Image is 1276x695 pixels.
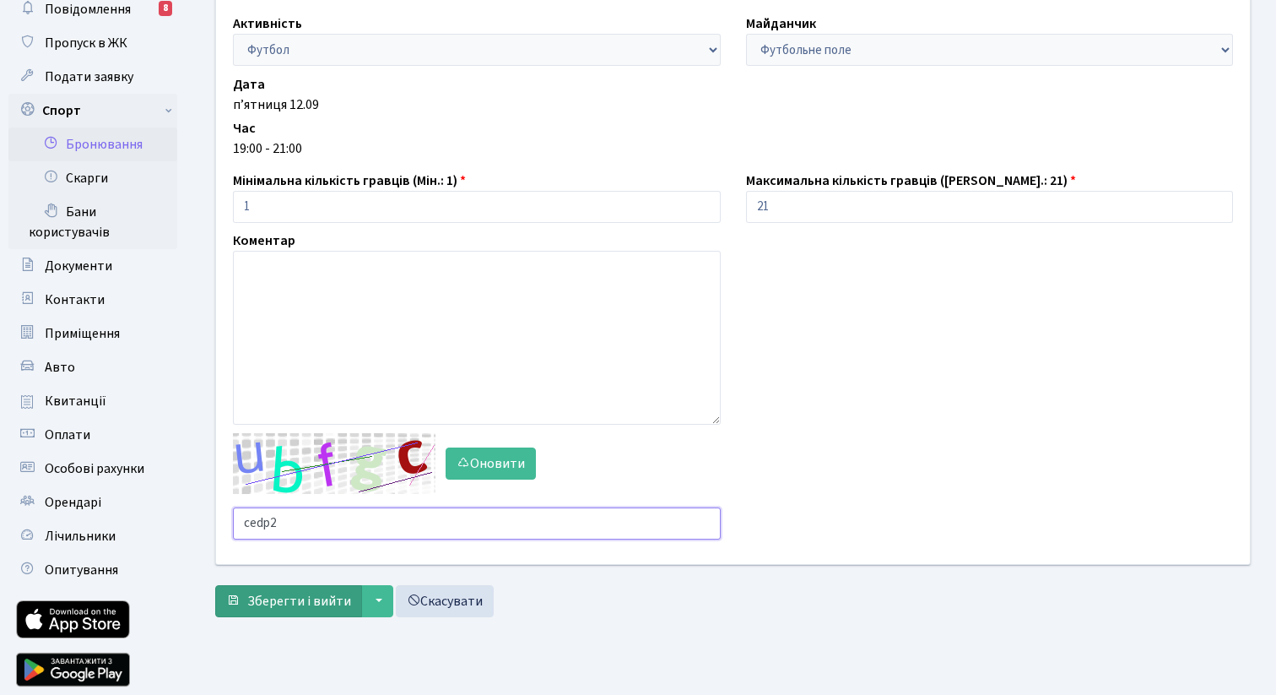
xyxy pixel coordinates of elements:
[8,283,177,317] a: Контакти
[45,257,112,275] span: Документи
[233,74,265,95] label: Дата
[45,426,90,444] span: Оплати
[233,508,721,540] input: Введіть текст із зображення
[446,448,536,480] button: Оновити
[8,486,177,519] a: Орендарі
[8,384,177,418] a: Квитанції
[8,350,177,384] a: Авто
[247,592,351,611] span: Зберегти і вийти
[45,290,105,309] span: Контакти
[45,561,118,579] span: Опитування
[8,249,177,283] a: Документи
[8,418,177,452] a: Оплати
[8,26,177,60] a: Пропуск в ЖК
[233,138,1233,159] div: 19:00 - 21:00
[45,358,75,377] span: Авто
[8,60,177,94] a: Подати заявку
[45,68,133,86] span: Подати заявку
[45,392,106,410] span: Квитанції
[233,433,435,494] img: default
[8,452,177,486] a: Особові рахунки
[45,493,101,512] span: Орендарі
[8,195,177,249] a: Бани користувачів
[233,231,295,251] label: Коментар
[233,118,256,138] label: Час
[233,14,302,34] label: Активність
[8,94,177,128] a: Спорт
[45,459,144,478] span: Особові рахунки
[233,95,1233,115] div: п’ятниця 12.09
[215,585,362,617] button: Зберегти і вийти
[8,317,177,350] a: Приміщення
[746,14,816,34] label: Майданчик
[8,553,177,587] a: Опитування
[8,128,177,161] a: Бронювання
[8,519,177,553] a: Лічильники
[45,527,116,546] span: Лічильники
[45,34,127,52] span: Пропуск в ЖК
[159,1,172,16] div: 8
[8,161,177,195] a: Скарги
[396,585,494,617] a: Скасувати
[45,324,120,343] span: Приміщення
[746,171,1076,191] label: Максимальна кількість гравців ([PERSON_NAME].: 21)
[233,171,466,191] label: Мінімальна кількість гравців (Мін.: 1)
